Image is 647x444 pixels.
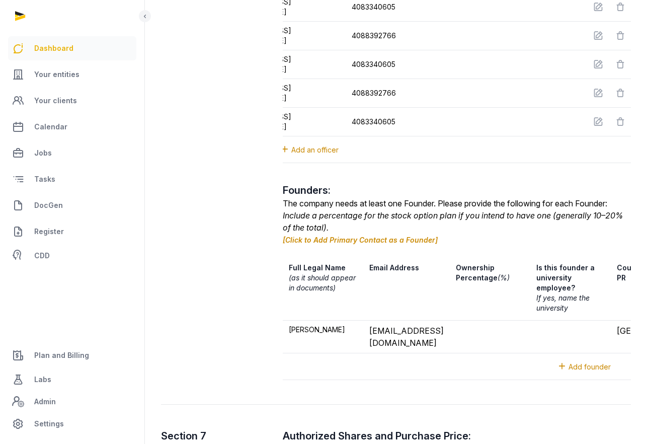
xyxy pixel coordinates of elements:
span: Add founder [569,362,611,371]
span: Admin [34,396,56,408]
a: Dashboard [8,36,136,60]
td: [EMAIL_ADDRESS][DOMAIN_NAME] [225,22,346,50]
th: Full Legal Name [283,256,363,321]
th: Email Address [363,256,450,321]
td: 4088392766 [346,22,466,50]
h2: Founders: [283,183,631,197]
a: [Click to Add Primary Contact as a Founder] [283,236,438,244]
span: Your clients [34,95,77,107]
span: DocGen [34,199,63,211]
td: [EMAIL_ADDRESS][DOMAIN_NAME] [225,108,346,136]
span: Labs [34,374,51,386]
span: If yes, name the university [536,293,590,312]
a: Calendar [8,115,136,139]
span: Add an officer [291,145,339,154]
span: Register [34,226,64,238]
td: [PERSON_NAME] [283,321,363,353]
span: (as it should appear in documents) [289,273,356,292]
div: The company needs at least one Founder. Please provide the following for each Founder: [283,197,631,209]
a: CDD [8,246,136,266]
td: [EMAIL_ADDRESS][DOMAIN_NAME] [225,50,346,79]
a: Plan and Billing [8,343,136,367]
span: (%) [498,273,510,282]
span: Tasks [34,173,55,185]
th: Is this founder a university employee? [530,256,611,321]
span: Your entities [34,68,79,81]
td: 4083340605 [346,108,466,136]
a: Jobs [8,141,136,165]
td: [EMAIL_ADDRESS][DOMAIN_NAME] [225,79,346,108]
span: Dashboard [34,42,73,54]
span: Settings [34,418,64,430]
a: Tasks [8,167,136,191]
h2: Authorized Shares and Purchase Price: [283,429,631,443]
span: Jobs [34,147,52,159]
a: Labs [8,367,136,392]
span: Plan and Billing [34,349,89,361]
td: 4083340605 [346,50,466,79]
a: Admin [8,392,136,412]
a: DocGen [8,193,136,217]
a: Your clients [8,89,136,113]
div: Include a percentage for the stock option plan if you intend to have one (generally 10–20% of the... [283,209,631,234]
a: Your entities [8,62,136,87]
h2: Section 7 [161,429,267,443]
a: Register [8,219,136,244]
span: Calendar [34,121,67,133]
a: Settings [8,412,136,436]
span: CDD [34,250,50,262]
th: Ownership Percentage [450,256,530,321]
td: 4088392766 [346,79,466,108]
td: [EMAIL_ADDRESS][DOMAIN_NAME] [363,321,450,353]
